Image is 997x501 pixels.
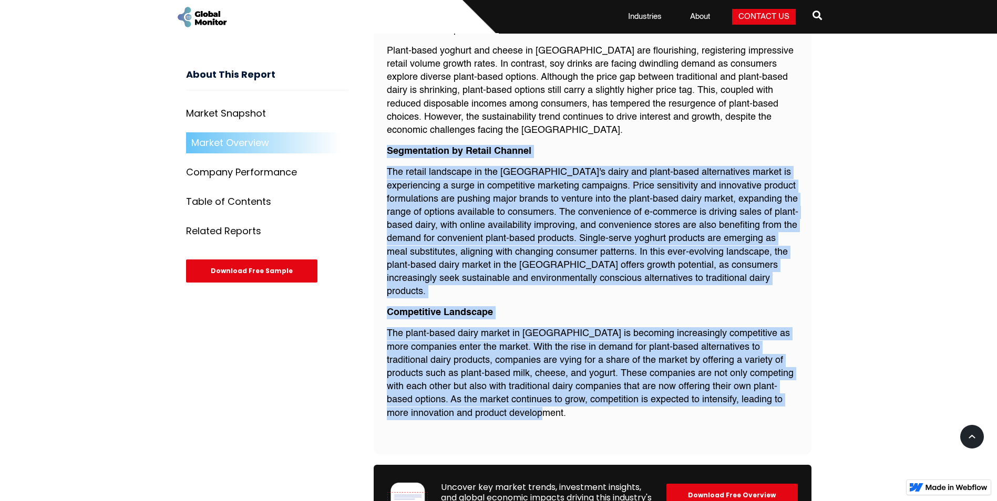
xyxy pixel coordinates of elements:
[387,166,798,298] p: The retail landscape in the [GEOGRAPHIC_DATA]'s dairy and plant-based alternatives market is expe...
[387,45,798,137] p: Plant-based yoghurt and cheese in [GEOGRAPHIC_DATA] are flourishing, registering impressive retai...
[732,9,796,25] a: Contact Us
[186,226,261,237] div: Related Reports
[387,327,798,420] p: The plant-based dairy market in [GEOGRAPHIC_DATA] is becoming increasingly competitive as more co...
[387,308,493,317] strong: Competitive Landscape
[387,147,531,156] strong: Segmentation by Retail Channel
[191,138,269,149] div: Market Overview
[186,260,317,283] div: Download Free Sample
[186,197,271,207] div: Table of Contents
[813,8,822,23] span: 
[186,133,348,154] a: Market Overview
[186,103,348,124] a: Market Snapshot
[813,6,822,27] a: 
[186,168,297,178] div: Company Performance
[926,484,988,490] img: Made in Webflow
[186,69,348,91] h3: About This Report
[186,162,348,183] a: Company Performance
[684,12,716,22] a: About
[622,12,668,22] a: Industries
[186,109,266,119] div: Market Snapshot
[176,5,228,29] a: home
[186,221,348,242] a: Related Reports
[186,192,348,213] a: Table of Contents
